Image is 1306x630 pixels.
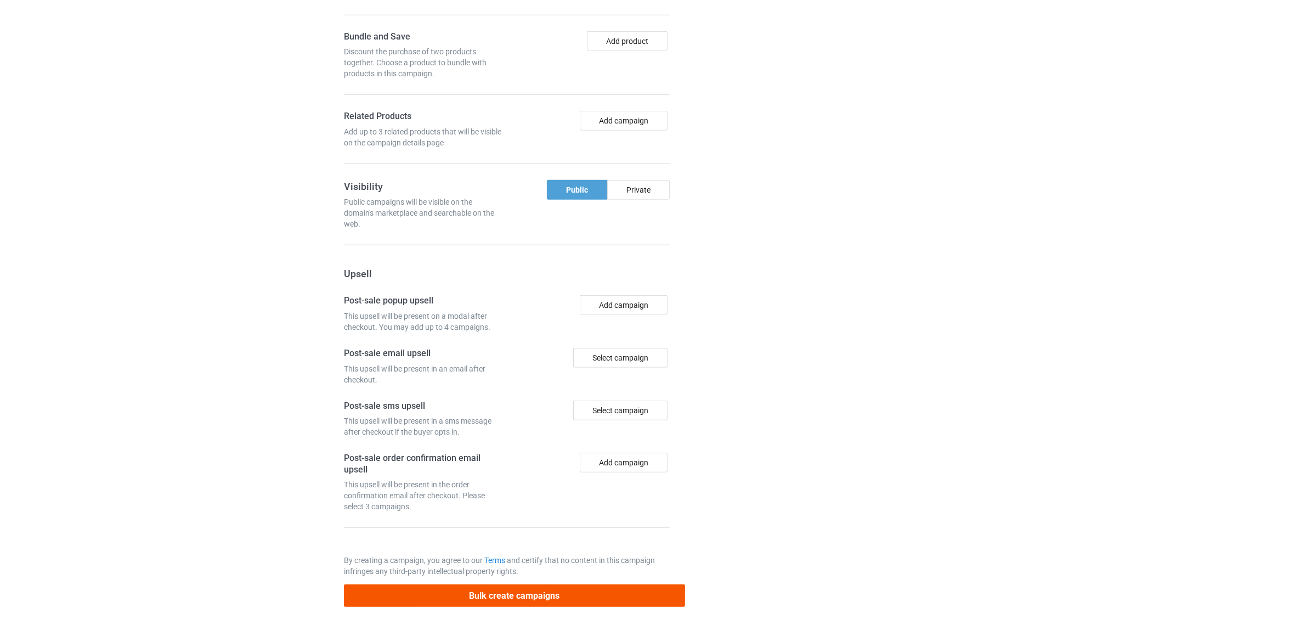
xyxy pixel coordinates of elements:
h4: Post-sale popup upsell [344,295,503,307]
button: Add product [587,31,668,51]
div: Select campaign [573,348,668,368]
div: Public campaigns will be visible on the domain's marketplace and searchable on the web. [344,196,503,229]
h3: Visibility [344,180,503,193]
button: Bulk create campaigns [344,584,685,607]
button: Add campaign [580,453,668,473]
button: Add campaign [580,295,668,315]
div: This upsell will be present on a modal after checkout. You may add up to 4 campaigns. [344,311,503,333]
div: Discount the purchase of two products together. Choose a product to bundle with products in this ... [344,46,503,79]
h4: Post-sale sms upsell [344,401,503,412]
h4: Bundle and Save [344,31,503,43]
div: This upsell will be present in the order confirmation email after checkout. Please select 3 campa... [344,479,503,512]
p: By creating a campaign, you agree to our and certify that no content in this campaign infringes a... [344,555,670,577]
div: Select campaign [573,401,668,420]
h3: Upsell [344,267,670,280]
div: Private [607,180,670,200]
h4: Post-sale email upsell [344,348,503,359]
div: Add up to 3 related products that will be visible on the campaign details page [344,126,503,148]
h4: Post-sale order confirmation email upsell [344,453,503,475]
h4: Related Products [344,111,503,122]
button: Add campaign [580,111,668,131]
div: This upsell will be present in an email after checkout. [344,363,503,385]
a: Terms [484,556,505,565]
div: This upsell will be present in a sms message after checkout if the buyer opts in. [344,415,503,437]
div: Public [547,180,607,200]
